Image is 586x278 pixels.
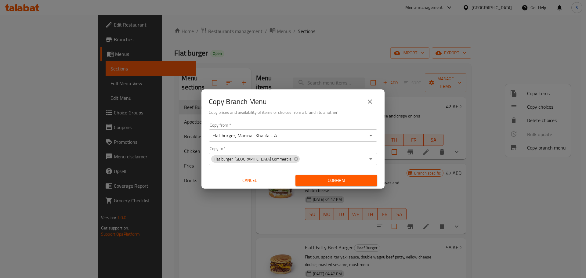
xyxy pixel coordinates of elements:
[209,109,377,116] h6: Copy prices and availability of items or choices from a branch to another
[295,175,377,186] button: Confirm
[209,97,267,107] h2: Copy Branch Menu
[363,94,377,109] button: close
[211,156,295,162] span: Flat burger, [GEOGRAPHIC_DATA] Commercial
[300,177,372,184] span: Confirm
[211,177,288,184] span: Cancel
[367,131,375,140] button: Open
[211,155,300,163] div: Flat burger, [GEOGRAPHIC_DATA] Commercial
[209,175,291,186] button: Cancel
[367,155,375,163] button: Open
